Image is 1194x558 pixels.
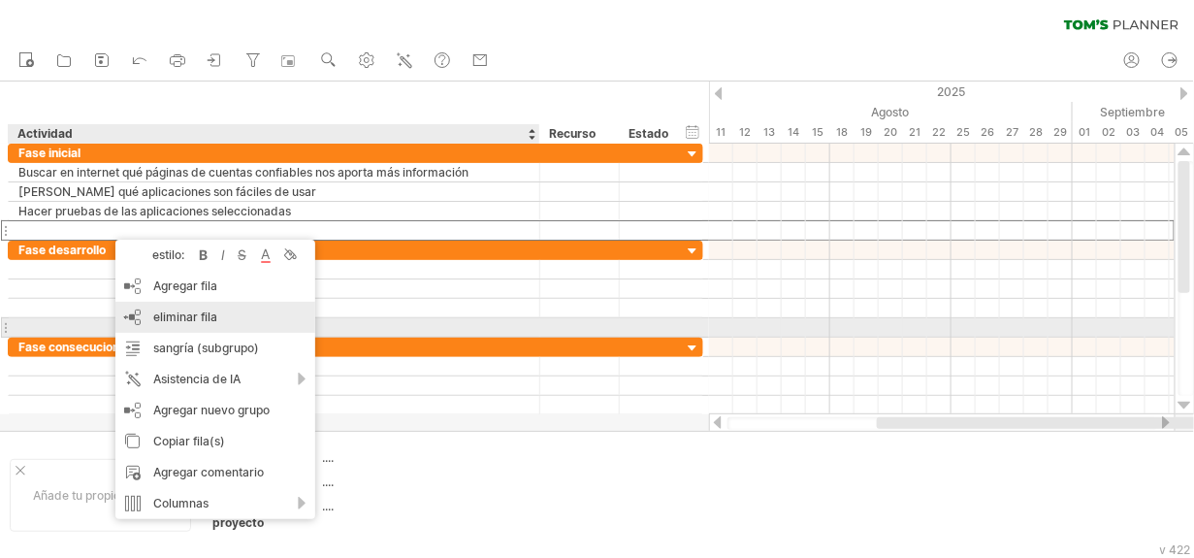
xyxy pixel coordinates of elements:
[1146,122,1170,143] div: Thursday, 4 September 2025
[1170,122,1194,143] div: Friday, 5 September 2025
[34,488,168,503] font: Añade tu propio logotipo
[18,144,530,162] div: Fase inicial
[323,474,486,490] div: ....
[629,124,671,144] div: Estado
[758,122,782,143] div: Wednesday, 13 August 2025
[1073,122,1097,143] div: Monday, 1 September 2025
[18,182,530,201] div: [PERSON_NAME] qué aplicaciones son fáciles de usar
[115,426,315,457] div: Copiar fila(s)
[952,122,976,143] div: Monday, 25 August 2025
[153,279,217,293] font: Agregar fila
[1121,122,1146,143] div: Wednesday, 3 September 2025
[927,122,952,143] div: Friday, 22 August 2025
[17,124,529,144] div: Actividad
[115,395,315,426] div: Agregar nuevo grupo
[18,241,530,259] div: Fase desarrollo
[323,498,486,514] div: ....
[18,338,530,356] div: Fase consecucion
[855,122,879,143] div: Tuesday, 19 August 2025
[123,247,194,262] div: estilo:
[323,449,486,466] div: ....
[115,364,315,395] div: Asistencia de IA
[564,102,1073,122] div: August 2025
[1160,542,1191,557] div: v 422
[806,122,830,143] div: Friday, 15 August 2025
[18,202,530,220] div: Hacer pruebas de las aplicaciones seleccionadas
[1049,122,1073,143] div: Friday, 29 August 2025
[1097,122,1121,143] div: Tuesday, 2 September 2025
[782,122,806,143] div: Thursday, 14 August 2025
[830,122,855,143] div: Monday, 18 August 2025
[709,122,733,143] div: Monday, 11 August 2025
[1000,122,1024,143] div: Wednesday, 27 August 2025
[903,122,927,143] div: Thursday, 21 August 2025
[115,457,315,488] div: Agregar comentario
[879,122,903,143] div: Wednesday, 20 August 2025
[549,124,608,144] div: Recurso
[115,488,315,519] div: Columnas
[1024,122,1049,143] div: Thursday, 28 August 2025
[153,310,217,324] span: eliminar fila
[153,341,259,355] font: sangría (subgrupo)
[18,163,530,181] div: Buscar en internet qué páginas de cuentas confiables nos aporta más información
[976,122,1000,143] div: Tuesday, 26 August 2025
[733,122,758,143] div: Tuesday, 12 August 2025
